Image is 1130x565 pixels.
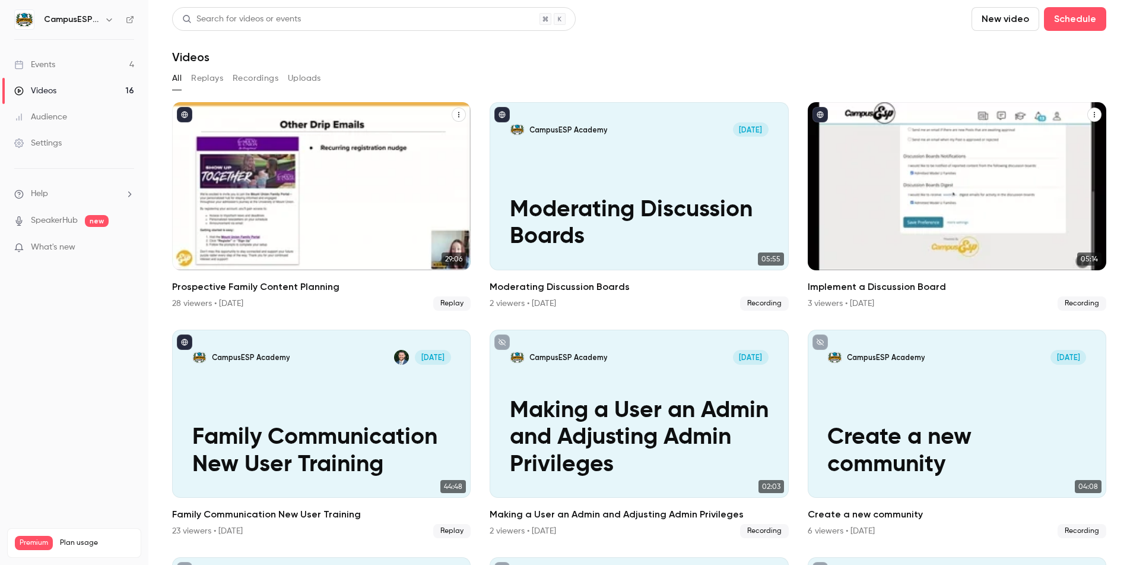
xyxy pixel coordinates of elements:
div: Videos [14,85,56,97]
p: CampusESP Academy [529,125,607,135]
button: New video [972,7,1039,31]
img: CampusESP Academy [15,10,34,29]
button: unpublished [494,334,510,350]
div: 2 viewers • [DATE] [490,298,556,310]
div: 2 viewers • [DATE] [490,525,556,537]
a: Family Communication New User TrainingCampusESP AcademyAlbert Perera[DATE]Family Communication Ne... [172,330,471,538]
h6: CampusESP Academy [44,14,100,26]
iframe: Noticeable Trigger [120,242,134,253]
h1: Videos [172,50,210,64]
span: Recording [740,296,789,311]
span: 44:48 [440,480,466,493]
img: Create a new community [827,350,842,365]
a: Moderating Discussion BoardsCampusESP Academy[DATE]Moderating Discussion Boards05:55Moderating Di... [490,102,788,311]
a: 05:14Implement a Discussion Board3 viewers • [DATE]Recording [808,102,1106,311]
button: unpublished [812,334,828,350]
button: Schedule [1044,7,1106,31]
img: Family Communication New User Training [192,350,207,365]
button: Uploads [288,69,321,88]
button: Replays [191,69,223,88]
div: 23 viewers • [DATE] [172,525,243,537]
a: SpeakerHub [31,214,78,227]
p: CampusESP Academy [212,352,290,362]
span: [DATE] [415,350,451,365]
button: published [177,107,192,122]
span: [DATE] [733,122,769,137]
img: Making a User an Admin and Adjusting Admin Privileges [510,350,525,365]
span: new [85,215,109,227]
button: All [172,69,182,88]
li: Create a new community [808,330,1106,538]
button: published [177,334,192,350]
span: Recording [1058,524,1106,538]
h2: Prospective Family Content Planning [172,280,471,294]
span: Recording [740,524,789,538]
span: Plan usage [60,538,134,548]
p: Making a User an Admin and Adjusting Admin Privileges [510,397,769,478]
span: What's new [31,241,75,254]
li: Making a User an Admin and Adjusting Admin Privileges [490,330,788,538]
div: 6 viewers • [DATE] [808,525,875,537]
div: Search for videos or events [182,13,301,26]
span: 05:14 [1077,252,1102,266]
img: Moderating Discussion Boards [510,122,525,137]
button: published [494,107,510,122]
p: Moderating Discussion Boards [510,197,769,250]
div: 3 viewers • [DATE] [808,298,874,310]
span: 04:08 [1075,480,1102,493]
img: Albert Perera [394,350,409,365]
div: Audience [14,111,67,123]
div: Events [14,59,55,71]
span: 05:55 [758,252,784,266]
span: Premium [15,536,53,550]
span: 29:06 [442,252,466,266]
li: Prospective Family Content Planning [172,102,471,311]
div: Settings [14,137,62,149]
span: Replay [433,524,471,538]
li: help-dropdown-opener [14,188,134,200]
p: CampusESP Academy [529,352,607,362]
li: Moderating Discussion Boards [490,102,788,311]
li: Implement a Discussion Board [808,102,1106,311]
button: published [812,107,828,122]
li: Family Communication New User Training [172,330,471,538]
a: Making a User an Admin and Adjusting Admin PrivilegesCampusESP Academy[DATE]Making a User an Admi... [490,330,788,538]
span: Help [31,188,48,200]
button: Recordings [233,69,278,88]
section: Videos [172,7,1106,558]
p: Family Communication New User Training [192,424,451,478]
h2: Moderating Discussion Boards [490,280,788,294]
a: 29:06Prospective Family Content Planning28 viewers • [DATE]Replay [172,102,471,311]
h2: Family Communication New User Training [172,507,471,522]
h2: Implement a Discussion Board [808,280,1106,294]
span: [DATE] [733,350,769,365]
div: 28 viewers • [DATE] [172,298,243,310]
h2: Making a User an Admin and Adjusting Admin Privileges [490,507,788,522]
a: Create a new communityCampusESP Academy[DATE]Create a new community04:08Create a new community6 v... [808,330,1106,538]
span: Replay [433,296,471,311]
p: Create a new community [827,424,1086,478]
p: CampusESP Academy [847,352,925,362]
span: [DATE] [1050,350,1087,365]
span: 02:03 [758,480,784,493]
h2: Create a new community [808,507,1106,522]
span: Recording [1058,296,1106,311]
